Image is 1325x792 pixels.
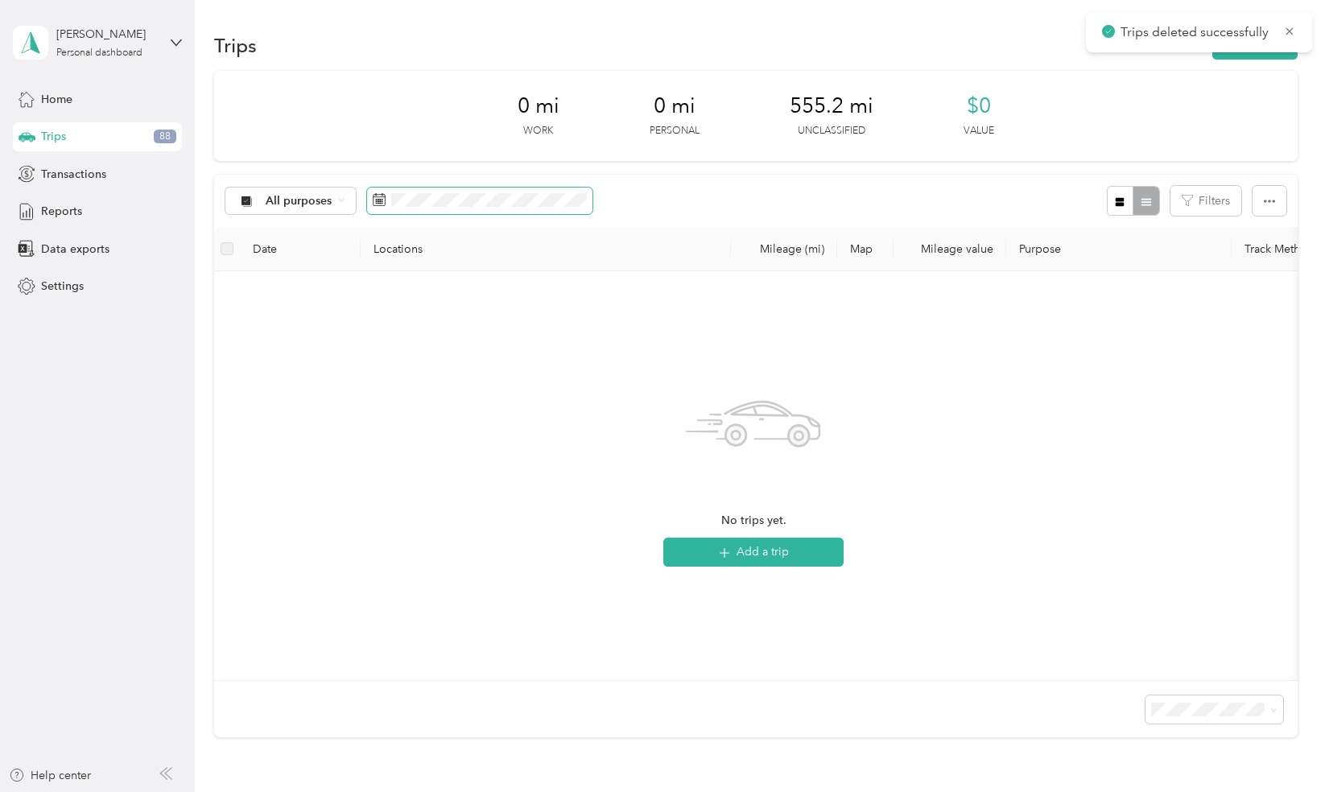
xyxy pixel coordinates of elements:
span: Trips [41,128,66,145]
button: Add a trip [663,538,844,567]
th: Date [240,227,361,271]
p: Personal [650,124,700,138]
p: Unclassified [798,124,865,138]
span: $0 [967,93,991,119]
span: No trips yet. [721,512,786,530]
span: Transactions [41,166,106,183]
th: Mileage value [894,227,1006,271]
span: Data exports [41,241,109,258]
div: [PERSON_NAME] [56,26,157,43]
p: Work [523,124,553,138]
div: Personal dashboard [56,48,142,58]
button: Filters [1170,186,1241,216]
th: Map [837,227,894,271]
span: Home [41,91,72,108]
span: 0 mi [518,93,559,119]
h1: Trips [214,37,257,54]
span: 555.2 mi [790,93,873,119]
span: 88 [154,130,176,144]
p: Value [964,124,994,138]
span: Settings [41,278,84,295]
th: Purpose [1006,227,1232,271]
span: 0 mi [654,93,696,119]
th: Locations [361,227,731,271]
button: Help center [9,767,91,784]
span: Reports [41,203,82,220]
iframe: Everlance-gr Chat Button Frame [1235,702,1325,792]
p: Trips deleted successfully [1121,23,1272,43]
span: All purposes [266,196,332,207]
th: Mileage (mi) [731,227,837,271]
